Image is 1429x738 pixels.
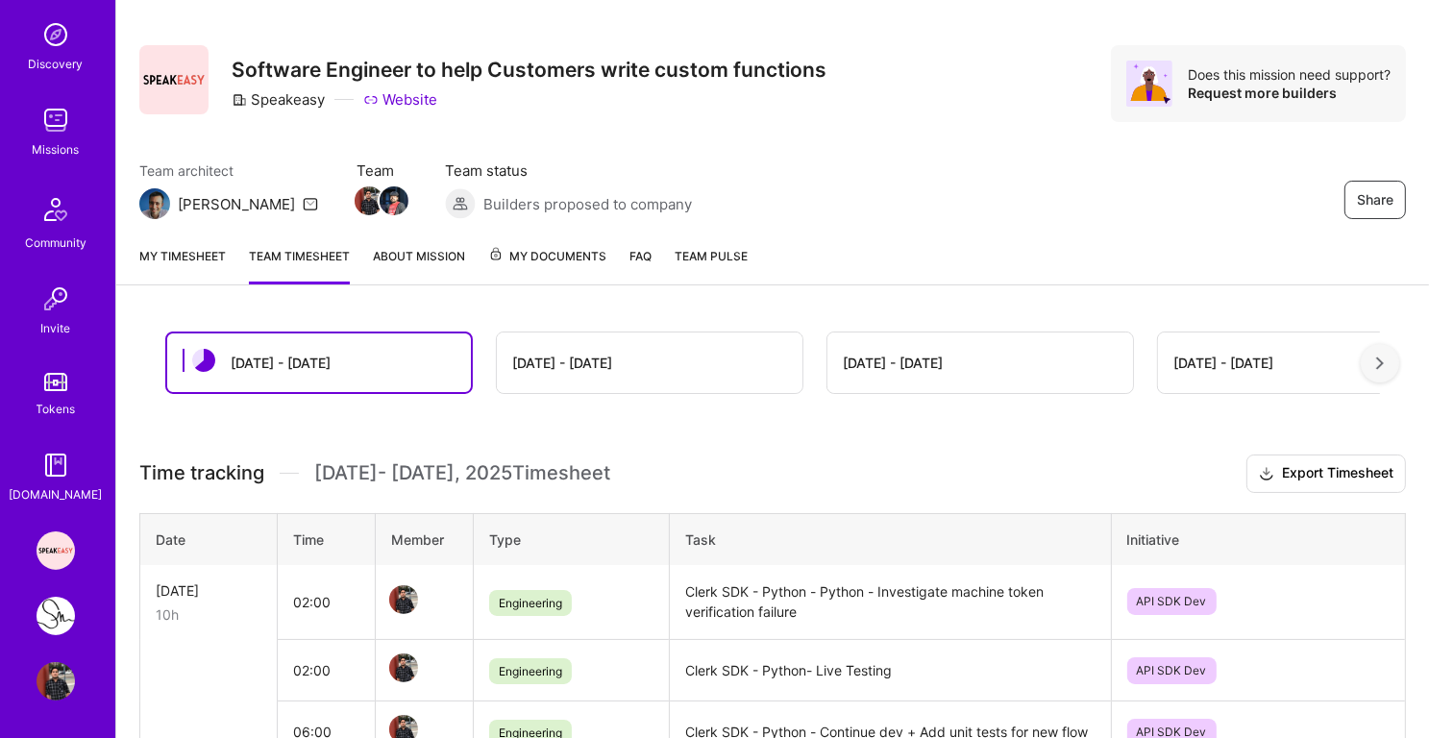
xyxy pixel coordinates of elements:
[314,461,610,485] span: [DATE] - [DATE] , 2025 Timesheet
[380,186,408,215] img: Team Member Avatar
[37,597,75,635] img: SlingShot Pixa : Backend Engineer for Sports Photography Workflow Platform
[670,640,1111,701] td: Clerk SDK - Python- Live Testing
[37,531,75,570] img: Speakeasy: Software Engineer to help Customers write custom functions
[37,15,75,54] img: discovery
[357,184,382,217] a: Team Member Avatar
[232,92,247,108] i: icon CompanyGray
[37,662,75,701] img: User Avatar
[249,246,350,284] a: Team timesheet
[843,353,943,373] div: [DATE] - [DATE]
[483,194,692,214] span: Builders proposed to company
[25,233,86,253] div: Community
[489,658,572,684] span: Engineering
[32,597,80,635] a: SlingShot Pixa : Backend Engineer for Sports Photography Workflow Platform
[29,54,84,74] div: Discovery
[445,188,476,219] img: Builders proposed to company
[1259,464,1274,484] i: icon Download
[192,349,215,372] img: status icon
[357,160,407,181] span: Team
[156,604,261,625] div: 10h
[277,513,375,565] th: Time
[474,513,670,565] th: Type
[1111,513,1405,565] th: Initiative
[389,585,418,614] img: Team Member Avatar
[376,513,474,565] th: Member
[32,531,80,570] a: Speakeasy: Software Engineer to help Customers write custom functions
[391,652,416,684] a: Team Member Avatar
[139,160,318,181] span: Team architect
[382,184,407,217] a: Team Member Avatar
[277,640,375,701] td: 02:00
[33,186,79,233] img: Community
[512,353,612,373] div: [DATE] - [DATE]
[232,89,325,110] div: Speakeasy
[1188,65,1391,84] div: Does this mission need support?
[1173,353,1273,373] div: [DATE] - [DATE]
[675,246,748,284] a: Team Pulse
[391,583,416,616] a: Team Member Avatar
[1127,588,1217,615] span: API SDK Dev
[373,246,465,284] a: About Mission
[355,186,383,215] img: Team Member Avatar
[156,580,261,601] div: [DATE]
[489,590,572,616] span: Engineering
[232,58,826,82] h3: Software Engineer to help Customers write custom functions
[670,513,1111,565] th: Task
[1344,181,1406,219] button: Share
[37,446,75,484] img: guide book
[363,89,437,110] a: Website
[445,160,692,181] span: Team status
[1126,61,1172,107] img: Avatar
[139,45,209,114] img: Company Logo
[488,246,606,267] span: My Documents
[139,188,170,219] img: Team Architect
[1376,357,1384,370] img: right
[1357,190,1393,209] span: Share
[629,246,652,284] a: FAQ
[1188,84,1391,102] div: Request more builders
[37,399,76,419] div: Tokens
[389,653,418,682] img: Team Member Avatar
[32,662,80,701] a: User Avatar
[1246,455,1406,493] button: Export Timesheet
[231,353,331,373] div: [DATE] - [DATE]
[178,194,295,214] div: [PERSON_NAME]
[140,513,278,565] th: Date
[44,373,67,391] img: tokens
[303,196,318,211] i: icon Mail
[675,249,748,263] span: Team Pulse
[277,565,375,640] td: 02:00
[670,565,1111,640] td: Clerk SDK - Python - Python - Investigate machine token verification failure
[139,246,226,284] a: My timesheet
[37,101,75,139] img: teamwork
[41,318,71,338] div: Invite
[33,139,80,160] div: Missions
[37,280,75,318] img: Invite
[1127,657,1217,684] span: API SDK Dev
[488,246,606,284] a: My Documents
[10,484,103,504] div: [DOMAIN_NAME]
[139,461,264,485] span: Time tracking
